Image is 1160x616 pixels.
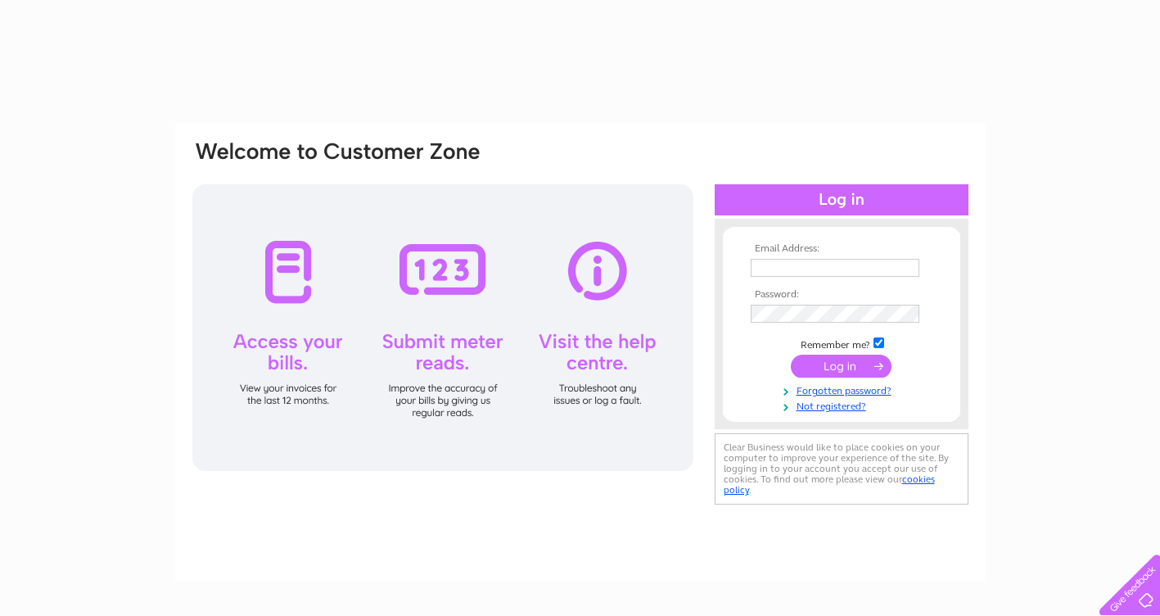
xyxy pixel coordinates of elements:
[715,433,968,505] div: Clear Business would like to place cookies on your computer to improve your experience of the sit...
[751,382,937,397] a: Forgotten password?
[747,243,937,255] th: Email Address:
[751,397,937,413] a: Not registered?
[724,473,935,496] a: cookies policy
[791,355,891,378] input: Submit
[747,289,937,301] th: Password:
[747,335,937,351] td: Remember me?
